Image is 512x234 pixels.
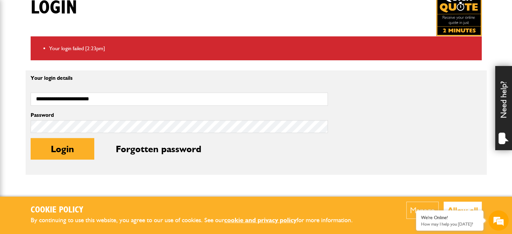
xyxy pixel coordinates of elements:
[421,222,478,227] p: How may I help you today?
[31,75,328,81] p: Your login details
[495,66,512,150] div: Need help?
[421,215,478,221] div: We're Online!
[49,44,477,53] li: Your login failed [2:23pm]
[31,215,364,226] p: By continuing to use this website, you agree to our use of cookies. See our for more information.
[406,202,439,219] button: Manage
[31,138,94,160] button: Login
[444,202,482,219] button: Allow all
[96,138,221,160] button: Forgotten password
[31,205,364,215] h2: Cookie Policy
[224,216,297,224] a: cookie and privacy policy
[31,112,328,118] label: Password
